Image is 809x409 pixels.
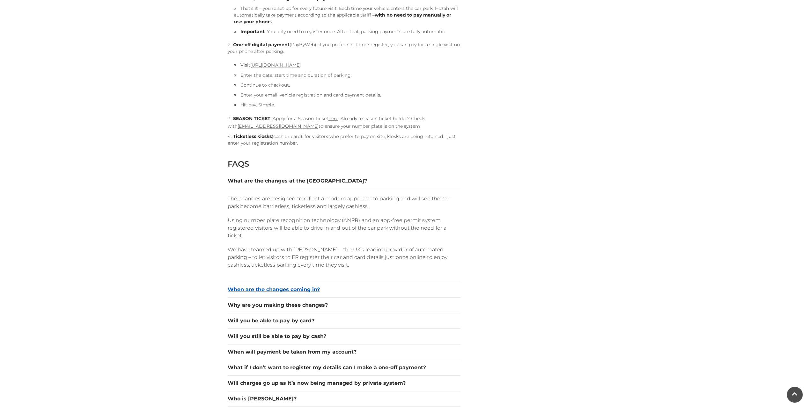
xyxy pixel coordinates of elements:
a: here [328,116,338,121]
li: (PayByWeb): if you prefer not to pre-register, you can pay for a single visit on your phone after... [228,41,460,108]
h2: FAQS [228,159,460,169]
a: [URL][DOMAIN_NAME] [250,62,301,68]
li: Enter the date, start time and duration of parking. [234,72,460,79]
button: What are the changes at the [GEOGRAPHIC_DATA]? [228,177,460,185]
a: [EMAIL_ADDRESS][DOMAIN_NAME] [238,123,319,129]
button: Who is [PERSON_NAME]? [228,395,460,403]
li: That’s it – you’re set up for every future visit. Each time your vehicle enters the car park, Hoz... [234,5,460,25]
li: Visit [234,61,460,69]
p: We have teamed up with [PERSON_NAME] – the UK’s leading provider of automated parking – to let vi... [228,246,460,269]
button: When will payment be taken from my account? [228,348,460,356]
li: Continue to checkout. [234,82,460,89]
button: What if I don’t want to register my details can I make a one-off payment? [228,364,460,371]
li: Hit pay. Simple. [234,102,460,108]
button: When are the changes coming in? [228,286,460,293]
li: (cash or card): for visitors who prefer to pay on site, kiosks are being retained—just enter your... [228,133,460,147]
button: Will charges go up as it’s now being managed by private system? [228,379,460,387]
button: Will you be able to pay by card? [228,317,460,325]
button: Why are you making these changes? [228,301,460,309]
strong: Important [240,29,265,34]
li: Enter your email, vehicle registration and card payment details. [234,92,460,98]
strong: SEASON TICKET [233,116,270,121]
li: : You only need to register once. After that, parking payments are fully automatic. [234,28,460,35]
strong: Ticketless kiosks [233,133,272,139]
li: : Apply for a Season Ticket . Already a season ticket holder? Check with to ensure your number pl... [228,115,460,130]
button: Will you still be able to pay by cash? [228,333,460,340]
strong: One-off digital payment [233,42,290,47]
p: The changes are designed to reflect a modern approach to parking and will see the car park become... [228,195,460,210]
p: Using number plate recognition technology (ANPR) and an app-free permit system, registered visito... [228,217,460,240]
